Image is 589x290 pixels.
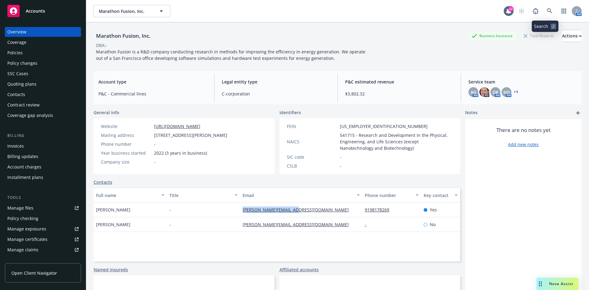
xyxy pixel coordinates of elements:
div: CSLB [287,163,337,169]
div: Manage files [7,203,33,213]
a: +1 [514,90,518,94]
span: No [430,221,436,228]
div: Manage certificates [7,234,48,244]
span: C-corporation [222,91,330,97]
span: - [340,163,341,169]
a: Start snowing [515,5,528,17]
a: Quoting plans [5,79,81,89]
a: Policy checking [5,214,81,223]
span: - [154,159,156,165]
span: - [154,141,156,147]
div: Invoices [7,141,24,151]
a: [URL][DOMAIN_NAME] [154,123,200,129]
div: Email [243,192,353,199]
span: General info [94,109,119,116]
span: Nova Assist [549,281,573,286]
a: Manage exposures [5,224,81,234]
span: Yes [430,207,437,213]
span: Marathon Fusion, Inc. [99,8,152,14]
div: Key contact [424,192,451,199]
div: Coverage [7,37,26,47]
div: SIC code [287,154,337,160]
a: Installment plans [5,172,81,182]
a: Switch app [558,5,570,17]
button: Actions [562,30,582,42]
div: Billing updates [7,152,38,161]
div: Title [169,192,231,199]
a: Contract review [5,100,81,110]
a: [PERSON_NAME][EMAIL_ADDRESS][DOMAIN_NAME] [243,207,354,213]
a: Invoices [5,141,81,151]
div: Account charges [7,162,41,172]
span: Open Client Navigator [11,270,57,276]
a: Policies [5,48,81,58]
button: Full name [94,188,167,203]
a: Manage BORs [5,255,81,265]
span: [PERSON_NAME] [96,207,130,213]
div: Manage claims [7,245,38,255]
a: Contacts [5,90,81,99]
span: - [169,221,171,228]
div: Mailing address [101,132,152,138]
span: - [169,207,171,213]
a: Add new notes [508,141,539,148]
a: Accounts [5,2,81,20]
a: - [365,222,371,227]
a: SSC Cases [5,69,81,79]
a: Manage certificates [5,234,81,244]
img: photo [479,87,489,97]
div: Installment plans [7,172,43,182]
div: Company size [101,159,152,165]
span: P&C - Commercial lines [98,91,207,97]
button: Email [240,188,362,203]
a: Manage claims [5,245,81,255]
button: Marathon Fusion, Inc. [94,5,170,17]
span: P&C estimated revenue [345,79,453,85]
span: Accounts [26,9,45,14]
a: add [574,109,582,117]
span: 2022 (3 years in business) [154,150,207,156]
div: FEIN [287,123,337,130]
div: Website [101,123,152,130]
a: Billing updates [5,152,81,161]
div: Phone number [101,141,152,147]
button: Title [167,188,240,203]
span: 541715 - Research and Development in the Physical, Engineering, and Life Sciences (except Nanotec... [340,132,453,151]
div: Billing [5,133,81,139]
button: Phone number [362,188,421,203]
a: Account charges [5,162,81,172]
span: Identifiers [279,109,301,116]
div: Contacts [7,90,25,99]
a: Contacts [94,179,112,185]
div: Business Insurance [468,32,516,40]
div: Phone number [365,192,412,199]
button: Key contact [421,188,460,203]
a: 9198178269 [365,207,394,213]
a: Coverage [5,37,81,47]
div: Quoting plans [7,79,37,89]
span: Notes [465,109,478,117]
div: Contract review [7,100,40,110]
span: There are no notes yet [496,126,551,134]
div: NAICS [287,138,337,145]
a: Affiliated accounts [279,266,319,273]
div: Policy changes [7,58,37,68]
span: [STREET_ADDRESS][PERSON_NAME] [154,132,227,138]
div: Manage exposures [7,224,46,234]
span: DK [493,89,499,95]
span: Service team [468,79,577,85]
div: Full name [96,192,158,199]
div: Total Rewards [521,32,557,40]
div: Policy checking [7,214,38,223]
div: Drag to move [537,278,544,290]
a: Report a Bug [529,5,542,17]
span: [PERSON_NAME] [96,221,130,228]
div: DBA: - [96,42,107,48]
div: SSC Cases [7,69,28,79]
div: Tools [5,195,81,201]
a: Policy changes [5,58,81,68]
span: AG [471,89,476,95]
a: Manage files [5,203,81,213]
